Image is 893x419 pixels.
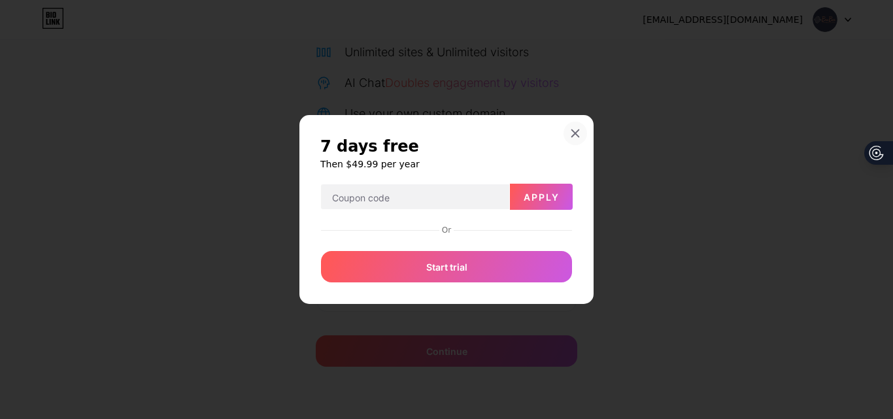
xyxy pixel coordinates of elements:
span: 7 days free [320,136,419,157]
div: Or [439,225,454,235]
button: Apply [510,184,573,210]
h6: Then $49.99 per year [320,158,573,171]
span: Start trial [426,260,467,274]
span: Apply [524,192,560,203]
input: Coupon code [321,184,509,210]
